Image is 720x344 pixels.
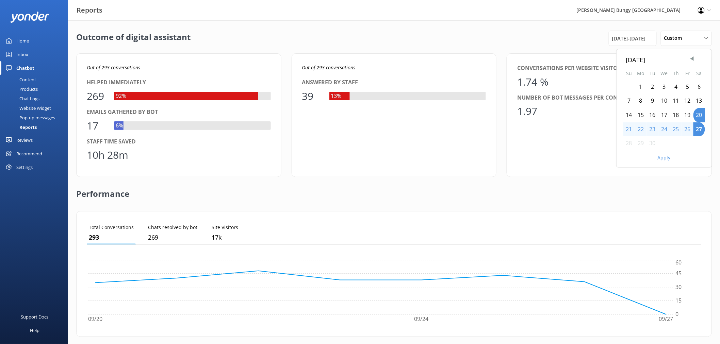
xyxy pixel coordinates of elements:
[693,122,705,137] div: Sat Sep 27 2025
[148,224,197,231] p: Chats resolved by bot
[4,113,68,122] a: Pop-up messages
[21,310,49,324] div: Support Docs
[148,233,197,242] p: 269
[612,34,646,42] span: [DATE] - [DATE]
[647,80,658,94] div: Tue Sep 02 2025
[623,108,635,122] div: Sun Sep 14 2025
[658,155,671,160] button: Apply
[16,34,29,48] div: Home
[517,93,701,102] div: Number of bot messages per conversation (avg.)
[114,121,125,130] div: 6%
[670,94,682,108] div: Thu Sep 11 2025
[87,88,107,104] div: 269
[89,224,134,231] p: Total Conversations
[626,70,632,76] abbr: Sunday
[673,70,679,76] abbr: Thursday
[676,259,682,266] tspan: 60
[4,103,51,113] div: Website Widget
[87,137,271,146] div: Staff time saved
[682,122,693,137] div: Fri Sep 26 2025
[650,70,656,76] abbr: Tuesday
[623,94,635,108] div: Sun Sep 07 2025
[212,233,238,242] p: 16,828
[682,94,693,108] div: Fri Sep 12 2025
[661,70,668,76] abbr: Wednesday
[623,122,635,137] div: Sun Sep 21 2025
[76,31,191,46] h2: Outcome of digital assistant
[16,147,42,160] div: Recommend
[635,94,647,108] div: Mon Sep 08 2025
[676,311,679,318] tspan: 0
[647,94,658,108] div: Tue Sep 09 2025
[4,94,39,103] div: Chat Logs
[658,108,670,122] div: Wed Sep 17 2025
[676,270,682,277] tspan: 45
[682,108,693,122] div: Fri Sep 19 2025
[302,78,486,87] div: Answered by staff
[676,297,682,305] tspan: 15
[87,118,107,134] div: 17
[670,80,682,94] div: Thu Sep 04 2025
[4,103,68,113] a: Website Widget
[517,64,701,73] div: Conversations per website visitor
[77,5,102,16] h3: Reports
[414,315,429,323] tspan: 09/24
[659,315,673,323] tspan: 09/27
[626,55,702,65] div: [DATE]
[16,160,33,174] div: Settings
[670,108,682,122] div: Thu Sep 18 2025
[329,92,343,101] div: 13%
[4,84,38,94] div: Products
[76,177,129,204] h2: Performance
[647,122,658,137] div: Tue Sep 23 2025
[4,94,68,103] a: Chat Logs
[635,108,647,122] div: Mon Sep 15 2025
[693,94,705,108] div: Sat Sep 13 2025
[302,64,356,71] i: Out of 293 conversations
[658,80,670,94] div: Wed Sep 03 2025
[87,64,140,71] i: Out of 293 conversations
[637,70,644,76] abbr: Monday
[10,12,49,23] img: yonder-white-logo.png
[212,224,238,231] p: Site Visitors
[517,74,549,90] div: 1.74 %
[16,61,34,75] div: Chatbot
[517,103,538,119] div: 1.97
[114,92,128,101] div: 92%
[623,136,635,151] div: Sun Sep 28 2025
[4,84,68,94] a: Products
[676,283,682,291] tspan: 30
[4,75,36,84] div: Content
[4,122,37,132] div: Reports
[88,315,102,323] tspan: 09/20
[697,70,702,76] abbr: Saturday
[87,78,271,87] div: Helped immediately
[89,233,134,242] p: 293
[670,122,682,137] div: Thu Sep 25 2025
[635,80,647,94] div: Mon Sep 01 2025
[664,34,686,42] span: Custom
[693,80,705,94] div: Sat Sep 06 2025
[658,94,670,108] div: Wed Sep 10 2025
[658,122,670,137] div: Wed Sep 24 2025
[635,122,647,137] div: Mon Sep 22 2025
[16,133,33,147] div: Reviews
[682,80,693,94] div: Fri Sep 05 2025
[647,136,658,151] div: Tue Sep 30 2025
[30,324,39,337] div: Help
[4,122,68,132] a: Reports
[4,75,68,84] a: Content
[87,108,271,117] div: Emails gathered by bot
[647,108,658,122] div: Tue Sep 16 2025
[302,88,323,104] div: 39
[4,113,55,122] div: Pop-up messages
[686,70,690,76] abbr: Friday
[87,147,128,163] div: 10h 28m
[689,55,696,62] span: Previous Month
[693,108,705,122] div: Sat Sep 20 2025
[635,136,647,151] div: Mon Sep 29 2025
[16,48,28,61] div: Inbox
